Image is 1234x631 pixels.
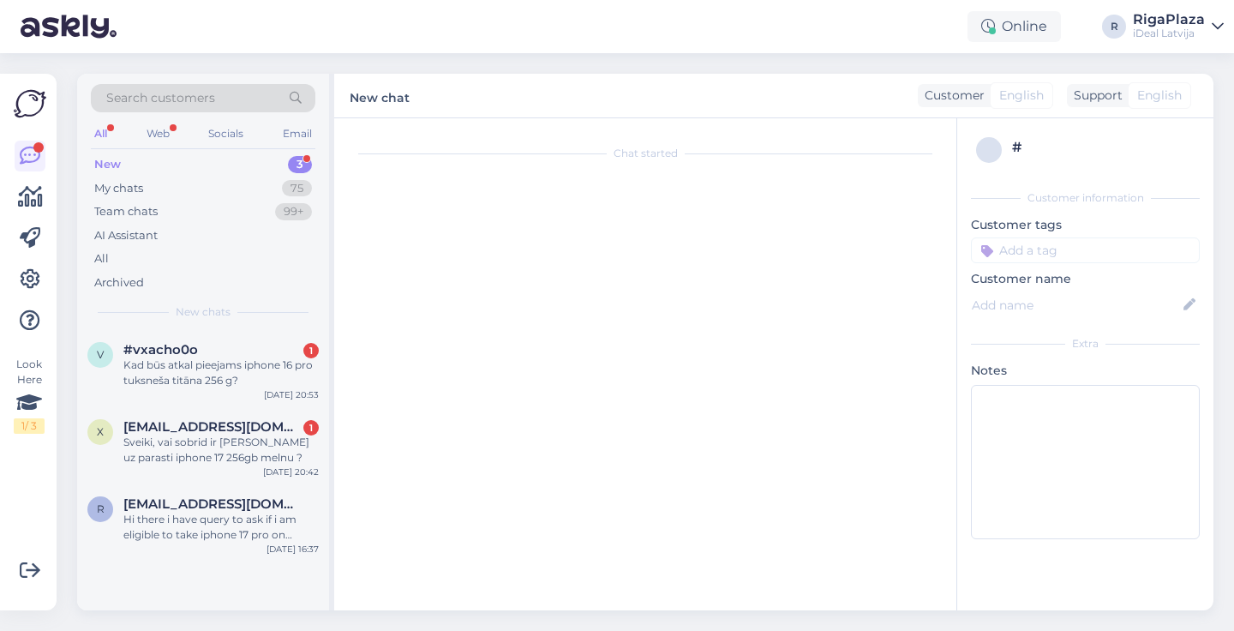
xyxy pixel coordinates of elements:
div: Kad būs atkal pieejams iphone 16 pro tuksneša titāna 256 g? [123,358,319,388]
div: [DATE] 20:53 [264,388,319,401]
div: 1 [303,343,319,358]
div: 99+ [275,203,312,220]
p: Notes [971,362,1200,380]
div: # [1012,137,1195,158]
div: iDeal Latvija [1133,27,1205,40]
p: Customer name [971,270,1200,288]
div: 1 / 3 [14,418,45,434]
img: Askly Logo [14,87,46,120]
div: Web [143,123,173,145]
div: Customer information [971,190,1200,206]
span: r [97,502,105,515]
div: Chat started [351,146,939,161]
div: RigaPlaza [1133,13,1205,27]
a: RigaPlazaiDeal Latvija [1133,13,1224,40]
div: All [91,123,111,145]
input: Add a tag [971,237,1200,263]
div: 3 [288,156,312,173]
div: Support [1067,87,1123,105]
span: x [97,425,104,438]
span: #vxacho0o [123,342,198,358]
div: Look Here [14,357,45,434]
div: Hi there i have query to ask if i am eligible to take iphone 17 pro on lease? [123,512,319,543]
div: Email [279,123,315,145]
span: New chats [176,304,231,320]
div: All [94,250,109,267]
input: Add name [972,296,1180,315]
span: rishabkumar1500@gmail.com [123,496,302,512]
label: New chat [350,84,410,107]
span: xctaps@gmail.com [123,419,302,435]
div: Socials [205,123,247,145]
div: 1 [303,420,319,436]
span: Search customers [106,89,215,107]
div: [DATE] 20:42 [263,466,319,478]
div: Archived [94,274,144,291]
div: Online [967,11,1061,42]
div: New [94,156,121,173]
span: v [97,348,104,361]
div: Extra [971,336,1200,352]
div: Sveiki, vai sobrid ir [PERSON_NAME] uz parasti iphone 17 256gb melnu ? [123,435,319,466]
div: My chats [94,180,143,197]
p: Customer tags [971,216,1200,234]
div: Customer [918,87,985,105]
div: 75 [282,180,312,197]
div: [DATE] 16:37 [267,543,319,556]
div: Team chats [94,203,158,220]
div: AI Assistant [94,227,158,244]
div: R [1102,15,1126,39]
span: English [1137,87,1182,105]
span: English [999,87,1044,105]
